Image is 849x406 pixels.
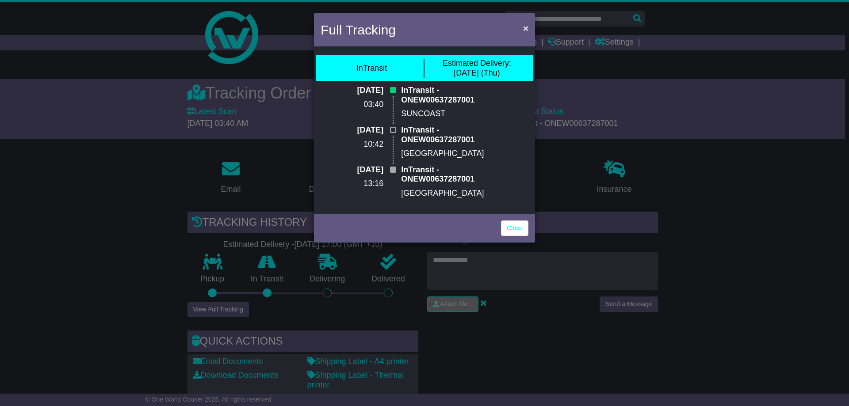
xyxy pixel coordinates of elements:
[519,19,533,37] button: Close
[401,149,503,159] p: [GEOGRAPHIC_DATA]
[523,23,528,33] span: ×
[501,220,528,236] a: Close
[346,86,384,95] p: [DATE]
[401,109,503,119] p: SUNCOAST
[401,86,503,105] p: InTransit - ONEW00637287001
[443,59,511,68] span: Estimated Delivery:
[401,165,503,184] p: InTransit - ONEW00637287001
[321,20,396,40] h4: Full Tracking
[346,125,384,135] p: [DATE]
[356,64,387,73] div: InTransit
[346,140,384,149] p: 10:42
[401,189,503,198] p: [GEOGRAPHIC_DATA]
[401,125,503,144] p: InTransit - ONEW00637287001
[346,165,384,175] p: [DATE]
[346,100,384,110] p: 03:40
[443,59,511,78] div: [DATE] (Thu)
[346,179,384,189] p: 13:16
